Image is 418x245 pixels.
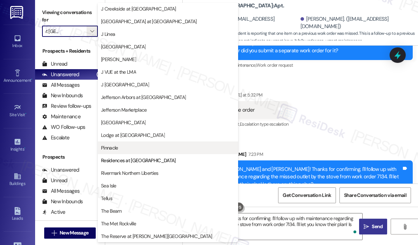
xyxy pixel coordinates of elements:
[42,134,69,141] div: Escalate
[35,47,105,55] div: Prospects + Residents
[402,224,407,230] i: 
[101,182,116,189] span: Sea Isle
[42,124,85,131] div: WO Follow-ups
[101,119,146,126] span: [GEOGRAPHIC_DATA]
[24,146,25,151] span: •
[101,5,176,12] span: J Creekside at [GEOGRAPHIC_DATA]
[42,177,67,184] div: Unread
[42,166,79,174] div: Unanswered
[101,207,121,214] span: The Beam
[101,170,158,177] span: Rivermark Northern Liberties
[90,28,94,34] i: 
[228,91,263,99] div: [DATE] at 5:32 PM
[101,195,112,202] span: Tellus
[4,205,32,224] a: Leads
[101,157,175,164] span: Residences at [GEOGRAPHIC_DATA]
[42,113,81,120] div: Maintenance
[42,71,79,78] div: Unanswered
[193,91,288,101] div: [PERSON_NAME]
[101,106,147,113] span: Jefferson Marketplace
[4,136,32,155] a: Insights •
[42,208,66,216] div: Active
[95,69,105,80] div: (2)
[359,219,387,234] button: Send
[101,233,212,240] span: The Reserve at [PERSON_NAME][GEOGRAPHIC_DATA]
[217,166,402,188] div: Hi [PERSON_NAME] and [PERSON_NAME]! Thanks for confirming. I'll follow up with maintenance regard...
[232,62,256,68] span: Maintenance ,
[42,81,80,89] div: All Messages
[4,170,32,189] a: Buildings
[186,30,418,45] span: : The resident is reporting that one item on a previous work order was missed. This is a follow-u...
[372,223,383,230] span: Send
[339,187,411,203] button: Share Conversation via email
[186,2,326,17] b: Residences at [GEOGRAPHIC_DATA]: Apt. [STREET_ADDRESS]
[364,224,369,230] i: 
[45,26,87,37] input: All communities
[35,153,105,161] div: Prospects
[4,32,32,51] a: Inbox
[187,213,362,240] textarea: To enrich screen reader interactions, please activate Accessibility in Grammarly extension settings
[344,192,406,199] span: Share Conversation via email
[42,102,91,110] div: Review follow-ups
[42,7,98,26] label: Viewing conversations for
[52,230,57,236] i: 
[10,6,25,19] img: ResiDesk Logo
[44,227,96,239] button: New Message
[101,132,165,139] span: Lodge at [GEOGRAPHIC_DATA]
[247,151,263,158] div: 7:23 PM
[101,68,136,75] span: J VUE at the LMA
[101,31,115,38] span: J Linea
[301,15,413,31] div: [PERSON_NAME]. ([EMAIL_ADDRESS][DOMAIN_NAME])
[101,220,136,227] span: The Met Rockville
[101,144,118,151] span: Pinnacle
[42,198,83,205] div: New Inbounds
[101,81,149,88] span: J [GEOGRAPHIC_DATA]
[101,18,196,25] span: [GEOGRAPHIC_DATA] at [GEOGRAPHIC_DATA]
[278,187,336,203] button: Get Conversation Link
[101,43,146,50] span: [GEOGRAPHIC_DATA]
[283,192,331,199] span: Get Conversation Link
[42,60,67,68] div: Unread
[25,111,26,116] span: •
[211,60,413,70] div: Tagged as:
[193,119,288,129] div: Tagged as:
[4,101,32,120] a: Site Visit •
[240,121,288,127] span: Escalation type escalation
[101,56,136,63] span: [PERSON_NAME]
[42,219,74,226] div: Follow Ups
[60,229,88,237] span: New Message
[42,187,80,195] div: All Messages
[256,62,293,68] span: Work order request
[31,77,32,82] span: •
[101,94,186,101] span: Jefferson Arbors at [GEOGRAPHIC_DATA]
[211,151,413,160] div: [PERSON_NAME]
[186,15,299,31] div: [PERSON_NAME]. ([EMAIL_ADDRESS][DOMAIN_NAME])
[42,92,83,99] div: New Inbounds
